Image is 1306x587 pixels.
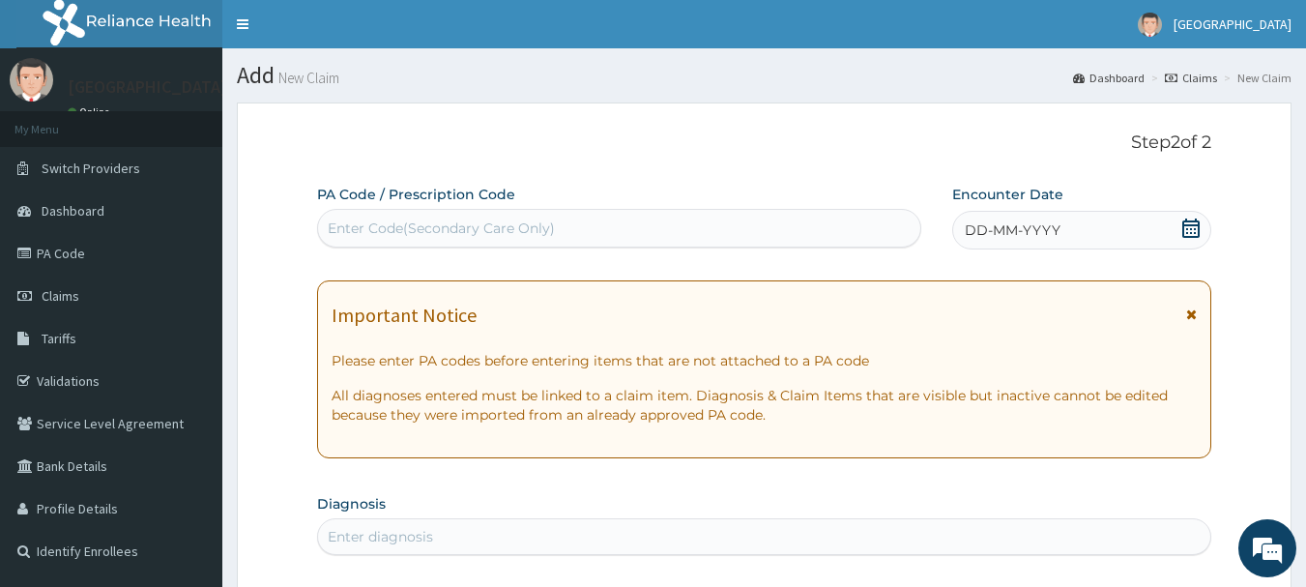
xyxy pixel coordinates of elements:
a: Claims [1165,70,1217,86]
label: Diagnosis [317,494,386,514]
label: PA Code / Prescription Code [317,185,515,204]
a: Online [68,105,114,119]
li: New Claim [1219,70,1291,86]
h1: Important Notice [332,305,477,326]
a: Dashboard [1073,70,1145,86]
span: Dashboard [42,202,104,220]
span: DD-MM-YYYY [965,220,1060,240]
p: Please enter PA codes before entering items that are not attached to a PA code [332,351,1198,370]
img: User Image [10,58,53,102]
p: Step 2 of 2 [317,132,1212,154]
div: Enter diagnosis [328,527,433,546]
span: Switch Providers [42,160,140,177]
p: [GEOGRAPHIC_DATA] [68,78,227,96]
img: User Image [1138,13,1162,37]
h1: Add [237,63,1291,88]
p: All diagnoses entered must be linked to a claim item. Diagnosis & Claim Items that are visible bu... [332,386,1198,425]
span: Tariffs [42,330,76,347]
span: [GEOGRAPHIC_DATA] [1174,15,1291,33]
label: Encounter Date [952,185,1063,204]
span: Claims [42,287,79,305]
div: Enter Code(Secondary Care Only) [328,219,555,238]
small: New Claim [275,71,339,85]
